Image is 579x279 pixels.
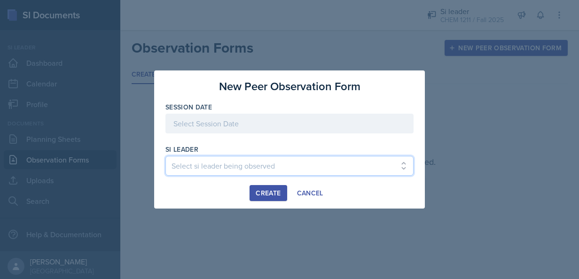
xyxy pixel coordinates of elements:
button: Cancel [291,185,329,201]
h3: New Peer Observation Form [219,78,360,95]
button: Create [250,185,287,201]
div: Cancel [297,189,323,197]
label: si leader [165,145,198,154]
div: Create [256,189,281,197]
label: Session Date [165,102,212,112]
